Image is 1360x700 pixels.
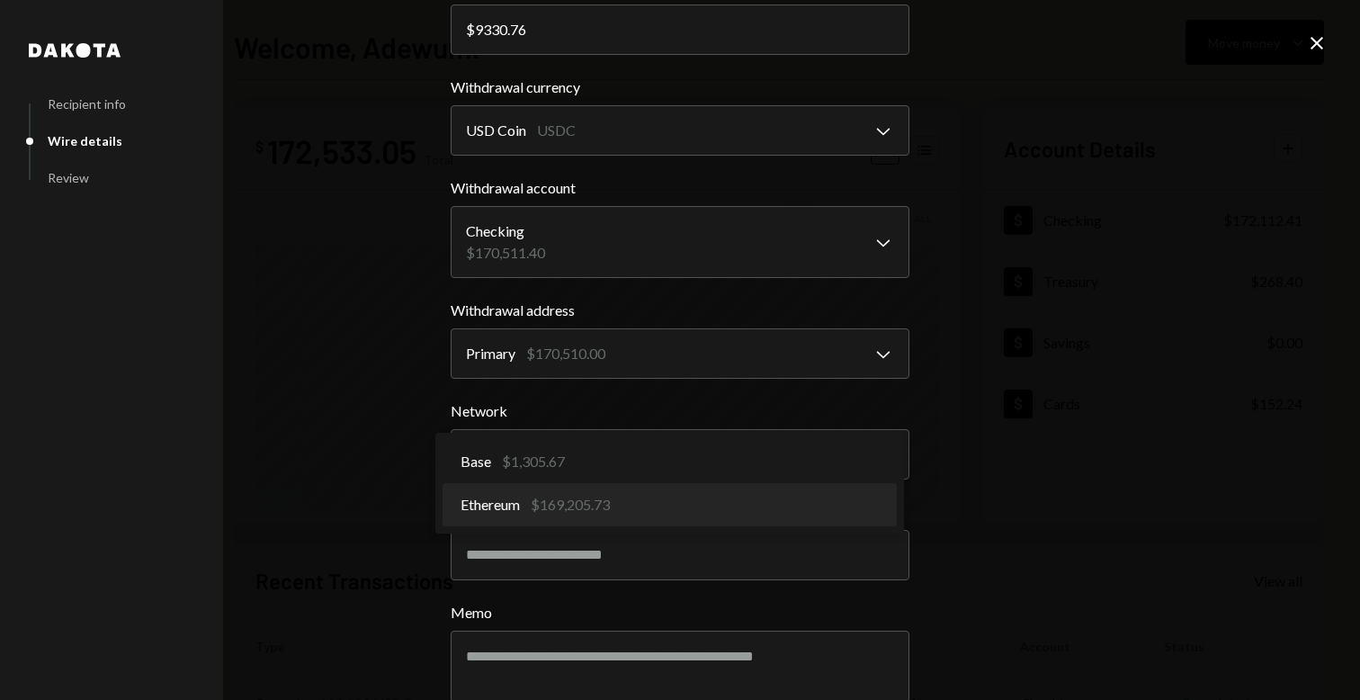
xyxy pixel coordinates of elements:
[451,429,909,480] button: Network
[48,133,122,148] div: Wire details
[461,494,520,516] span: Ethereum
[451,105,909,156] button: Withdrawal currency
[451,4,909,55] input: 0.00
[451,400,909,422] label: Network
[466,21,475,38] div: $
[537,120,576,141] div: USDC
[451,206,909,278] button: Withdrawal account
[451,76,909,98] label: Withdrawal currency
[461,451,491,472] span: Base
[451,328,909,379] button: Withdrawal address
[451,602,909,624] label: Memo
[451,177,909,199] label: Withdrawal account
[451,300,909,321] label: Withdrawal address
[48,170,89,185] div: Review
[48,96,126,112] div: Recipient info
[531,494,610,516] div: $169,205.73
[526,343,605,364] div: $170,510.00
[502,451,565,472] div: $1,305.67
